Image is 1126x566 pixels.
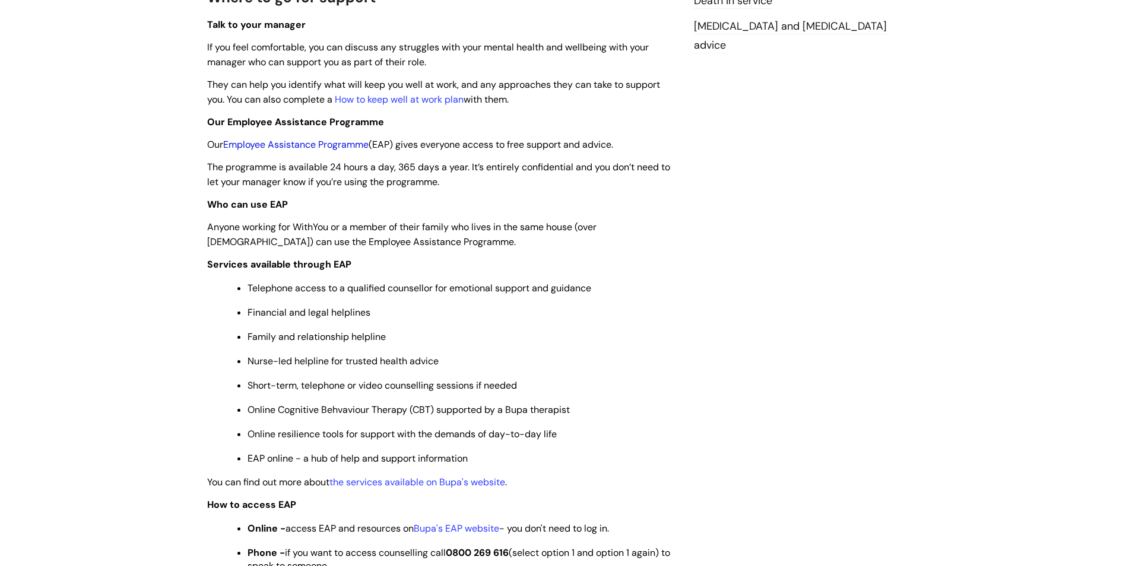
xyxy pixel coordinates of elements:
a: How to keep well at work plan [335,93,464,106]
span: You can find out more about . [207,476,507,488]
a: Bupa's EAP website [414,522,499,535]
span: The programme is available 24 hours a day, 365 days a year. It’s entirely confidential and you do... [207,161,670,188]
span: with them. [464,93,509,106]
strong: Phone - [248,546,285,559]
span: Our Employee Assistance Programme [207,116,384,128]
span: Anyone working for WithYou or a member of their family who lives in the same house (over [DEMOGRA... [207,221,597,248]
a: [MEDICAL_DATA] and [MEDICAL_DATA] advice [694,19,887,53]
strong: Services available through EAP [207,258,351,271]
span: If you feel comfortable, you can discuss any struggles with your mental health and wellbeing with... [207,41,649,68]
span: Financial and legal helplines [248,306,370,319]
span: Online resilience tools for support with the demands of day-to-day life [248,428,557,440]
span: They can help you identify what will keep you well at work, and any approaches they can take to s... [207,78,660,106]
span: Online Cognitive Behvaviour Therapy (CBT) supported by a Bupa therapist [248,403,570,416]
strong: 0800 269 616 [446,546,509,559]
span: Family and relationship helpline [248,330,386,343]
a: the services available on Bupa's website [329,476,505,488]
span: Our (EAP) gives everyone access to free support and advice. [207,138,613,151]
span: Short-term, telephone or video counselling sessions if needed [248,379,517,392]
span: EAP online - a hub of help and support information [248,452,468,465]
span: Nurse-led helpline for trusted health advice [248,355,439,367]
a: Employee Assistance Programme [223,138,369,151]
strong: How to access EAP [207,498,296,511]
span: access EAP and resources on - you don't need to log in. [248,522,609,535]
strong: Who can use EAP [207,198,288,211]
span: Telephone access to a qualified counsellor for emotional support and guidance [248,282,591,294]
strong: Online - [248,522,286,535]
span: Talk to your manager [207,18,306,31]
